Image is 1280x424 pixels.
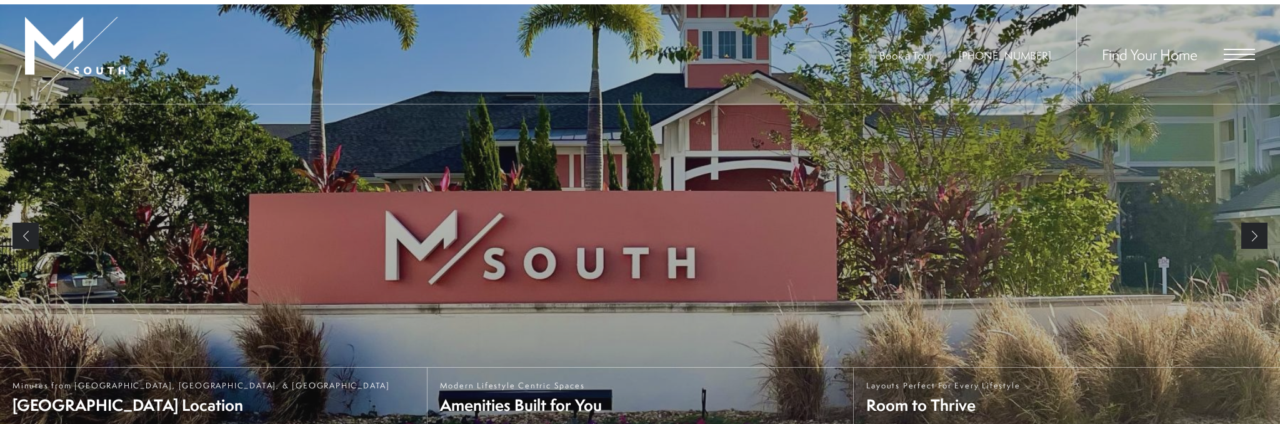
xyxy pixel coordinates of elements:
button: Open Menu [1224,49,1255,60]
span: Layouts Perfect For Every Lifestyle [866,380,1020,391]
a: Previous [12,223,39,249]
a: Book a Tour [879,48,932,63]
span: Amenities Built for You [440,394,602,416]
span: Room to Thrive [866,394,1020,416]
a: Find Your Home [1102,44,1197,64]
a: Call Us at 813-570-8014 [959,48,1051,63]
span: Modern Lifestyle Centric Spaces [440,380,602,391]
span: [GEOGRAPHIC_DATA] Location [12,394,390,416]
a: Next [1241,223,1267,249]
span: Minutes from [GEOGRAPHIC_DATA], [GEOGRAPHIC_DATA], & [GEOGRAPHIC_DATA] [12,380,390,391]
img: MSouth [25,17,125,92]
span: [PHONE_NUMBER] [959,48,1051,63]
